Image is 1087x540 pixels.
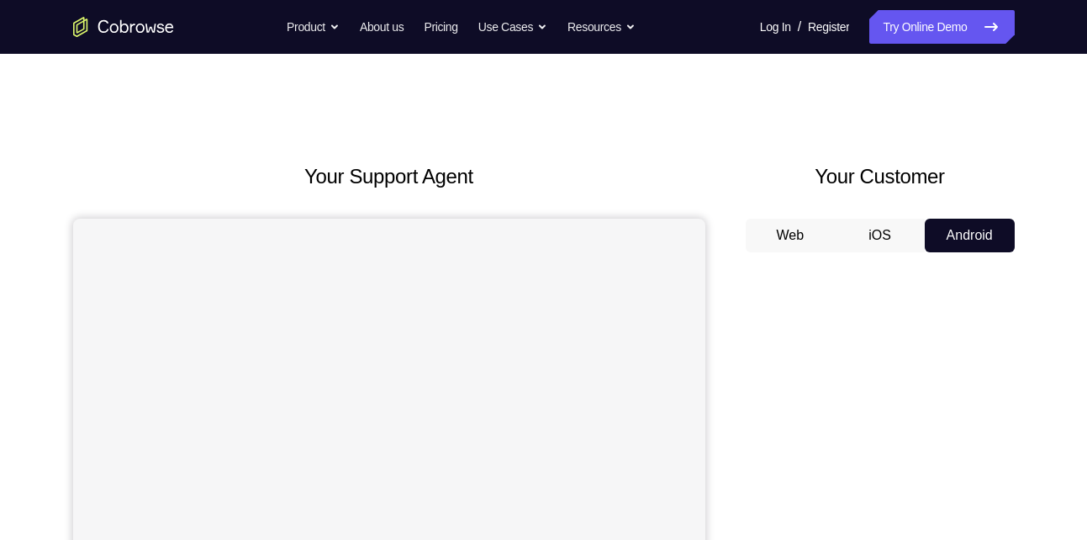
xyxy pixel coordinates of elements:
[746,161,1015,192] h2: Your Customer
[73,17,174,37] a: Go to the home page
[925,219,1015,252] button: Android
[424,10,457,44] a: Pricing
[478,10,547,44] button: Use Cases
[798,17,801,37] span: /
[287,10,340,44] button: Product
[808,10,849,44] a: Register
[869,10,1014,44] a: Try Online Demo
[835,219,925,252] button: iOS
[360,10,404,44] a: About us
[746,219,836,252] button: Web
[760,10,791,44] a: Log In
[73,161,705,192] h2: Your Support Agent
[567,10,636,44] button: Resources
